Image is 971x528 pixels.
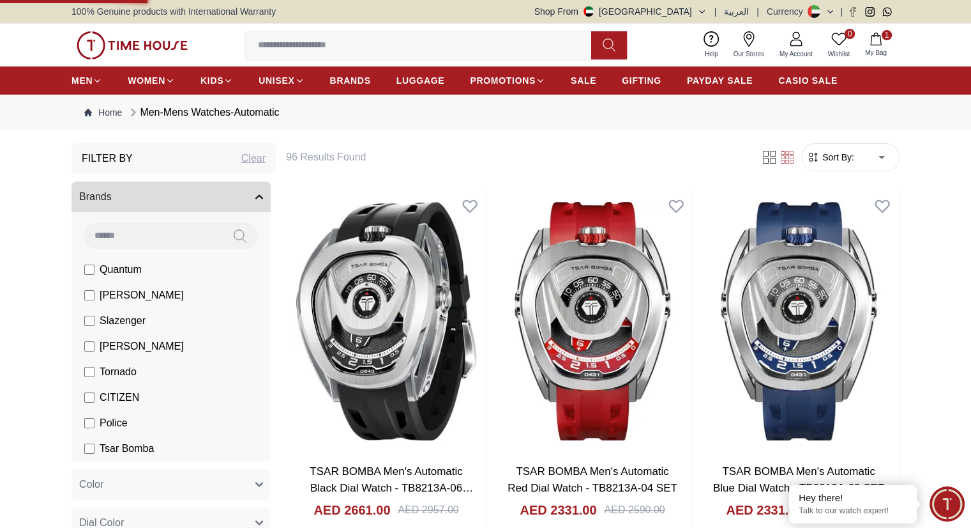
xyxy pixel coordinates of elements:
[508,465,677,494] a: TSAR BOMBA Men's Automatic Red Dial Watch - TB8213A-04 SET
[714,5,717,18] span: |
[200,69,233,92] a: KIDS
[200,74,223,87] span: KIDS
[778,69,838,92] a: CASIO SALE
[100,262,142,277] span: Quantum
[857,30,894,60] button: 1My Bag
[845,29,855,39] span: 0
[259,74,294,87] span: UNISEX
[778,74,838,87] span: CASIO SALE
[100,441,154,456] span: Tsar Bomba
[128,69,175,92] a: WOMEN
[84,367,94,377] input: Tornado
[860,48,892,58] span: My Bag
[470,74,536,87] span: PROMOTIONS
[84,106,122,119] a: Home
[72,182,271,212] button: Brands
[286,150,745,165] h6: 96 Results Found
[259,69,304,92] a: UNISEX
[700,49,723,59] span: Help
[807,151,854,164] button: Sort By:
[100,364,137,380] span: Tornado
[848,7,857,17] a: Facebook
[534,5,707,18] button: Shop From[GEOGRAPHIC_DATA]
[930,486,965,522] div: Chat Widget
[398,502,458,518] div: AED 2957.00
[726,501,802,519] h4: AED 2331.00
[728,49,769,59] span: Our Stores
[622,74,661,87] span: GIFTING
[713,465,884,494] a: TSAR BOMBA Men's Automatic Blue Dial Watch - TB8213A-03 SET
[330,74,371,87] span: BRANDS
[767,5,808,18] div: Currency
[127,105,279,120] div: Men-Mens Watches-Automatic
[823,49,855,59] span: Wishlist
[774,49,818,59] span: My Account
[72,95,899,130] nav: Breadcrumb
[520,501,596,519] h4: AED 2331.00
[882,7,892,17] a: Whatsapp
[100,288,184,303] span: [PERSON_NAME]
[882,30,892,40] span: 1
[286,189,486,453] img: TSAR BOMBA Men's Automatic Black Dial Watch - TB8213A-06 SET
[84,418,94,428] input: Police
[820,29,857,61] a: 0Wishlist
[82,151,133,166] h3: Filter By
[100,415,128,431] span: Police
[726,29,772,61] a: Our Stores
[799,492,907,504] div: Hey there!
[84,290,94,300] input: [PERSON_NAME]
[84,392,94,403] input: CITIZEN
[84,444,94,454] input: Tsar Bomba
[77,31,188,59] img: ...
[687,74,753,87] span: PAYDAY SALE
[470,69,545,92] a: PROMOTIONS
[698,189,899,453] img: TSAR BOMBA Men's Automatic Blue Dial Watch - TB8213A-03 SET
[724,5,749,18] button: العربية
[100,339,184,354] span: [PERSON_NAME]
[799,506,907,516] p: Talk to our watch expert!
[72,69,102,92] a: MEN
[313,501,390,519] h4: AED 2661.00
[72,74,93,87] span: MEN
[571,74,596,87] span: SALE
[492,189,693,453] img: TSAR BOMBA Men's Automatic Red Dial Watch - TB8213A-04 SET
[79,189,112,205] span: Brands
[687,69,753,92] a: PAYDAY SALE
[622,69,661,92] a: GIFTING
[604,502,665,518] div: AED 2590.00
[396,69,445,92] a: LUGGAGE
[100,313,146,329] span: Slazenger
[865,7,875,17] a: Instagram
[128,74,165,87] span: WOMEN
[697,29,726,61] a: Help
[72,469,271,500] button: Color
[72,5,276,18] span: 100% Genuine products with International Warranty
[241,151,266,166] div: Clear
[79,477,103,492] span: Color
[583,6,594,17] img: United Arab Emirates
[310,465,473,510] a: TSAR BOMBA Men's Automatic Black Dial Watch - TB8213A-06 SET
[840,5,843,18] span: |
[84,316,94,326] input: Slazenger
[100,390,139,405] span: CITIZEN
[820,151,854,164] span: Sort By:
[84,265,94,275] input: Quantum
[330,69,371,92] a: BRANDS
[84,341,94,352] input: [PERSON_NAME]
[396,74,445,87] span: LUGGAGE
[756,5,759,18] span: |
[571,69,596,92] a: SALE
